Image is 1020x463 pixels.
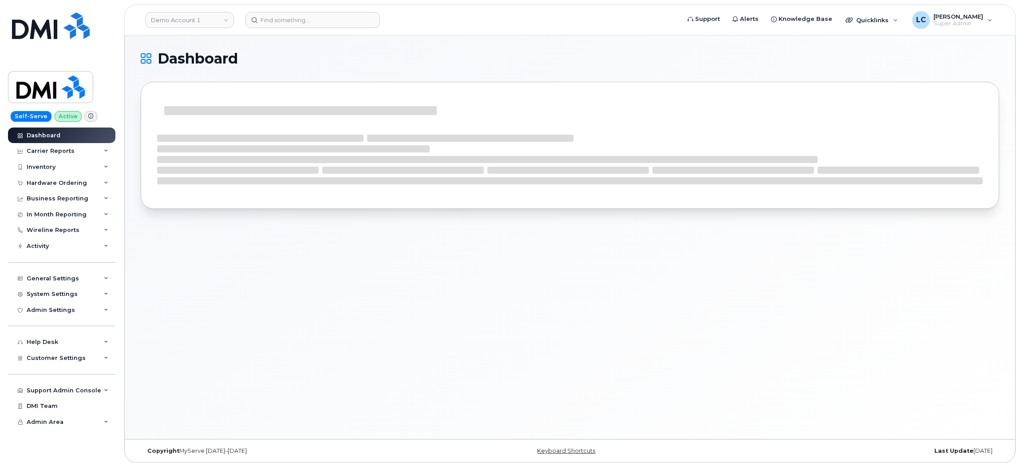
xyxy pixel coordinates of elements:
a: Keyboard Shortcuts [537,447,595,454]
span: Dashboard [158,52,238,65]
div: [DATE] [713,447,999,455]
strong: Copyright [147,447,179,454]
div: MyServe [DATE]–[DATE] [141,447,427,455]
strong: Last Update [934,447,973,454]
